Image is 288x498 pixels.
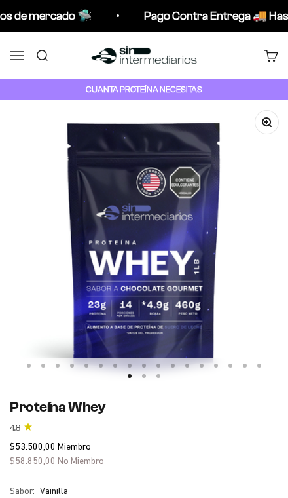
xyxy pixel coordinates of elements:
span: $53.500,00 [10,441,56,451]
strong: CUANTA PROTEÍNA NECESITAS [86,85,202,94]
a: 4.84.8 de 5.0 estrellas [10,421,278,434]
span: 4.8 [10,421,20,434]
span: No Miembro [58,455,104,466]
h1: Proteína Whey [10,398,278,415]
span: Miembro [58,441,91,451]
legend: Sabor: [10,484,35,498]
span: Vainilla [40,484,68,498]
span: $58.850,00 [10,455,56,466]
